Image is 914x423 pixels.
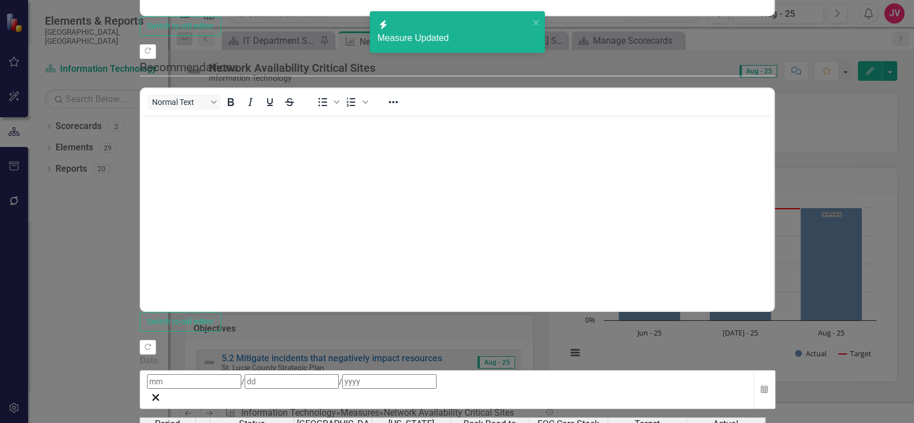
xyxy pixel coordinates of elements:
button: Bold [221,94,240,110]
div: Numbered list [341,94,369,110]
span: Normal Text [152,98,207,107]
button: Italic [240,94,259,110]
legend: Recommendations [140,59,775,76]
button: Block Normal Text [148,94,221,110]
input: mm [147,374,241,389]
div: Date [140,355,775,367]
input: yyyy [342,374,437,389]
button: Switch to old editor [140,312,221,332]
span: / [241,377,245,386]
button: Underline [260,94,279,110]
button: Switch to old editor [140,16,221,36]
button: Strikethrough [279,94,298,110]
div: Bullet list [313,94,341,110]
button: Reveal or hide additional toolbar items [383,94,402,110]
div: Measure Updated [378,32,529,45]
iframe: Rich Text Area [141,115,774,311]
span: / [339,377,342,386]
input: dd [245,374,339,389]
button: close [532,16,540,29]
